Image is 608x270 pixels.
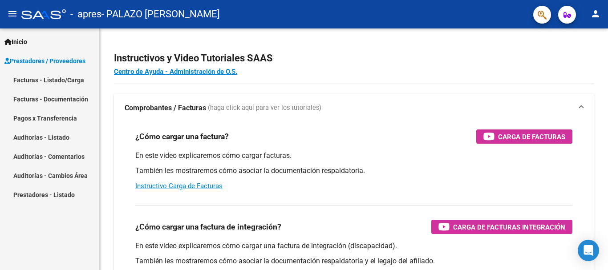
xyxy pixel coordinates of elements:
[476,129,572,144] button: Carga de Facturas
[135,241,572,251] p: En este video explicaremos cómo cargar una factura de integración (discapacidad).
[135,256,572,266] p: También les mostraremos cómo asociar la documentación respaldatoria y el legajo del afiliado.
[208,103,321,113] span: (haga click aquí para ver los tutoriales)
[135,166,572,176] p: También les mostraremos cómo asociar la documentación respaldatoria.
[578,240,599,261] div: Open Intercom Messenger
[135,151,572,161] p: En este video explicaremos cómo cargar facturas.
[114,50,594,67] h2: Instructivos y Video Tutoriales SAAS
[135,130,229,143] h3: ¿Cómo cargar una factura?
[431,220,572,234] button: Carga de Facturas Integración
[135,221,281,233] h3: ¿Cómo cargar una factura de integración?
[70,4,101,24] span: - apres
[114,94,594,122] mat-expansion-panel-header: Comprobantes / Facturas (haga click aquí para ver los tutoriales)
[4,37,27,47] span: Inicio
[590,8,601,19] mat-icon: person
[135,182,223,190] a: Instructivo Carga de Facturas
[453,222,565,233] span: Carga de Facturas Integración
[4,56,85,66] span: Prestadores / Proveedores
[7,8,18,19] mat-icon: menu
[498,131,565,142] span: Carga de Facturas
[114,68,237,76] a: Centro de Ayuda - Administración de O.S.
[101,4,220,24] span: - PALAZO [PERSON_NAME]
[125,103,206,113] strong: Comprobantes / Facturas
